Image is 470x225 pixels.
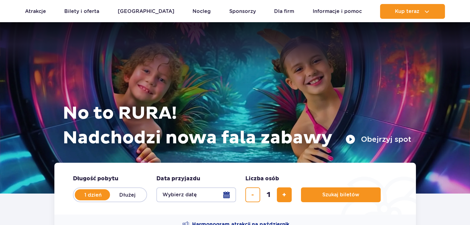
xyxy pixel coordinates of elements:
span: Data przyjazdu [156,175,200,182]
h1: No to RURA! Nadchodzi nowa fala zabawy [63,101,411,150]
button: Szukaj biletów [301,187,381,202]
a: Dla firm [274,4,294,19]
a: Informacje i pomoc [313,4,362,19]
a: Sponsorzy [229,4,256,19]
button: usuń bilet [245,187,260,202]
a: Bilety i oferta [64,4,99,19]
form: Planowanie wizyty w Park of Poland [54,163,416,215]
a: Atrakcje [25,4,46,19]
input: liczba biletów [261,187,276,202]
a: [GEOGRAPHIC_DATA] [118,4,174,19]
a: Nocleg [193,4,211,19]
span: Liczba osób [245,175,279,182]
label: Dłużej [110,188,145,201]
button: Kup teraz [380,4,445,19]
span: Długość pobytu [73,175,118,182]
button: Obejrzyj spot [345,134,411,144]
label: 1 dzień [75,188,111,201]
span: Szukaj biletów [322,192,359,198]
span: Kup teraz [395,9,419,14]
button: dodaj bilet [277,187,292,202]
button: Wybierz datę [156,187,236,202]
